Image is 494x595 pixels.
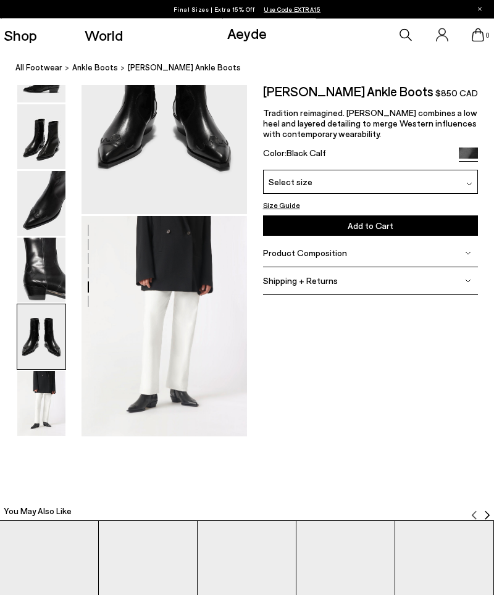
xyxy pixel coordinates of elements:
[466,181,472,188] img: svg%3E
[17,105,65,170] img: Hester Ankle Boots - Image 2
[17,372,65,436] img: Hester Ankle Boots - Image 6
[482,511,492,521] img: svg%3E
[465,251,471,257] img: svg%3E
[263,199,300,211] button: Size Guide
[263,108,479,139] p: Tradition reimagined. [PERSON_NAME] combines a low heel and layered detailing to merge Western in...
[85,28,123,43] a: World
[435,88,478,100] span: $850 CAD
[263,148,453,162] div: Color:
[72,63,118,73] span: Ankle Boots
[263,276,338,286] span: Shipping + Returns
[263,248,347,259] span: Product Composition
[128,62,241,75] span: [PERSON_NAME] Ankle Boots
[465,278,471,285] img: svg%3E
[484,32,490,39] span: 0
[17,238,65,303] img: Hester Ankle Boots - Image 4
[348,221,393,231] span: Add to Cart
[472,28,484,42] a: 0
[17,172,65,236] img: Hester Ankle Boots - Image 3
[482,502,492,521] button: Next slide
[263,86,433,98] h2: [PERSON_NAME] Ankle Boots
[4,28,37,43] a: Shop
[469,511,479,521] img: svg%3E
[287,148,326,158] span: Black Calf
[72,62,118,75] a: Ankle Boots
[4,506,72,518] h2: You May Also Like
[174,3,321,15] p: Final Sizes | Extra 15% Off
[227,24,267,42] a: Aeyde
[264,6,320,13] span: Navigate to /collections/ss25-final-sizes
[15,62,62,75] a: All Footwear
[269,176,312,189] span: Select size
[17,305,65,370] img: Hester Ankle Boots - Image 5
[15,52,494,86] nav: breadcrumb
[263,216,479,236] button: Add to Cart
[469,502,479,521] button: Previous slide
